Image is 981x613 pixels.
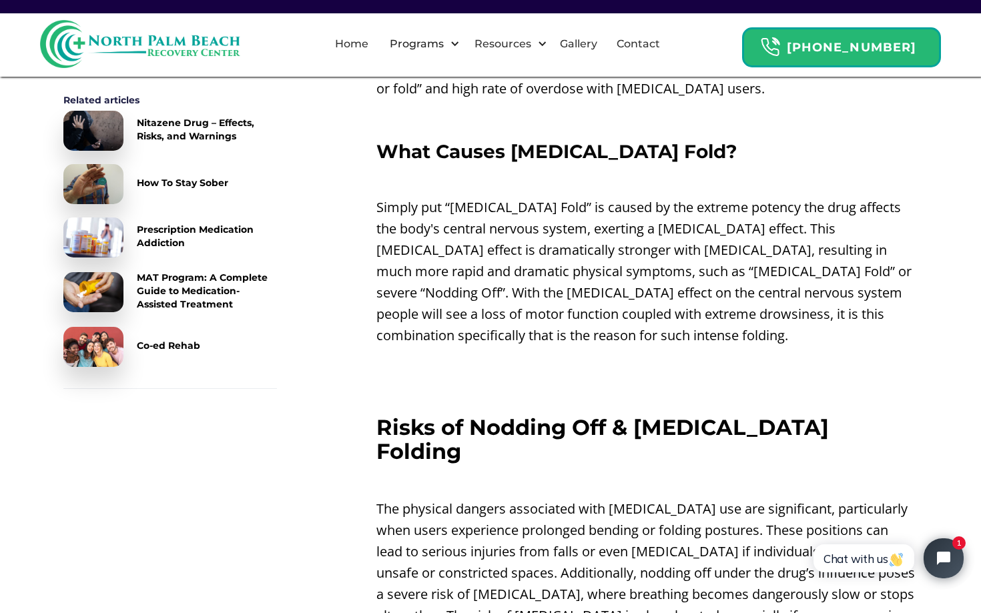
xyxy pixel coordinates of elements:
p: ‍ [376,470,918,492]
a: Contact [609,23,668,65]
div: Related articles [63,93,277,107]
strong: Risks of Nodding Off & [MEDICAL_DATA] Folding [376,414,829,464]
a: Nitazene Drug – Effects, Risks, and Warnings [63,111,277,151]
div: How To Stay Sober [137,176,228,189]
a: Co-ed Rehab [63,327,277,367]
p: ‍ [376,353,918,374]
strong: What Causes [MEDICAL_DATA] Fold? [376,140,737,163]
strong: [PHONE_NUMBER] [787,40,916,55]
a: Home [327,23,376,65]
div: Programs [378,23,463,65]
a: MAT Program: A Complete Guide to Medication-Assisted Treatment [63,271,277,314]
p: ‍ [376,106,918,127]
div: Resources [463,23,551,65]
p: ‍ [376,381,918,402]
a: Header Calendar Icons[PHONE_NUMBER] [742,21,941,67]
div: Programs [386,36,447,52]
div: Resources [471,36,535,52]
iframe: Tidio Chat [799,527,975,590]
a: Prescription Medication Addiction [63,217,277,257]
div: Nitazene Drug – Effects, Risks, and Warnings [137,116,277,143]
a: How To Stay Sober [63,164,277,204]
p: Simply put “[MEDICAL_DATA] Fold” is caused by the extreme potency the drug affects the body's cen... [376,197,918,346]
div: MAT Program: A Complete Guide to Medication-Assisted Treatment [137,271,277,311]
div: Prescription Medication Addiction [137,223,277,249]
a: Gallery [552,23,605,65]
div: Co-ed Rehab [137,339,200,352]
img: Header Calendar Icons [760,37,780,57]
p: ‍ [376,169,918,190]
